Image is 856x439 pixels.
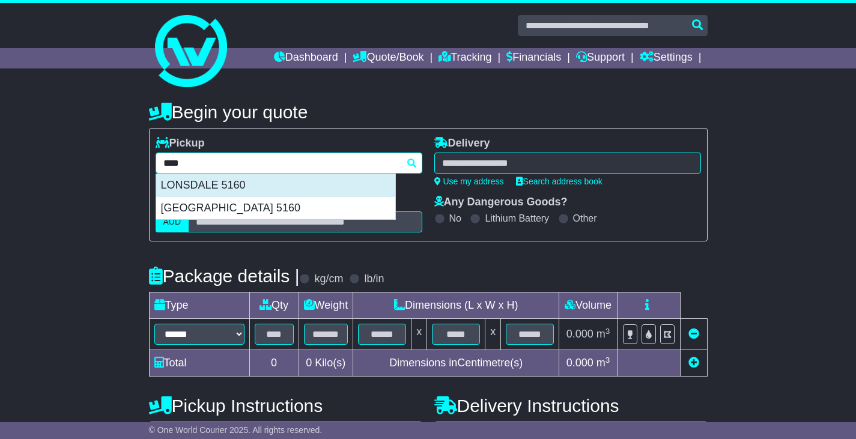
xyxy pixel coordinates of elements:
td: x [411,319,427,350]
label: kg/cm [314,273,343,286]
td: Total [149,350,249,377]
a: Search address book [516,177,603,186]
div: [GEOGRAPHIC_DATA] 5160 [156,197,395,220]
typeahead: Please provide city [156,153,422,174]
label: Any Dangerous Goods? [434,196,568,209]
span: © One World Courier 2025. All rights reserved. [149,425,323,435]
td: Dimensions in Centimetre(s) [353,350,559,377]
label: Delivery [434,137,490,150]
a: Tracking [439,48,491,68]
span: 0.000 [566,328,593,340]
td: 0 [249,350,299,377]
a: Financials [506,48,561,68]
label: AUD [156,211,189,232]
a: Quote/Book [353,48,423,68]
label: Pickup [156,137,205,150]
td: Type [149,292,249,319]
span: 0 [306,357,312,369]
a: Support [576,48,625,68]
span: m [596,328,610,340]
div: LONSDALE 5160 [156,174,395,197]
h4: Package details | [149,266,300,286]
a: Add new item [688,357,699,369]
h4: Begin your quote [149,102,708,122]
label: No [449,213,461,224]
td: Volume [559,292,618,319]
h4: Pickup Instructions [149,396,422,416]
label: Other [573,213,597,224]
sup: 3 [606,356,610,365]
a: Dashboard [274,48,338,68]
td: Dimensions (L x W x H) [353,292,559,319]
span: 0.000 [566,357,593,369]
label: lb/in [364,273,384,286]
td: Qty [249,292,299,319]
a: Use my address [434,177,504,186]
a: Settings [640,48,693,68]
sup: 3 [606,327,610,336]
td: Kilo(s) [299,350,353,377]
td: x [485,319,501,350]
a: Remove this item [688,328,699,340]
h4: Delivery Instructions [434,396,708,416]
span: m [596,357,610,369]
td: Weight [299,292,353,319]
label: Lithium Battery [485,213,549,224]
